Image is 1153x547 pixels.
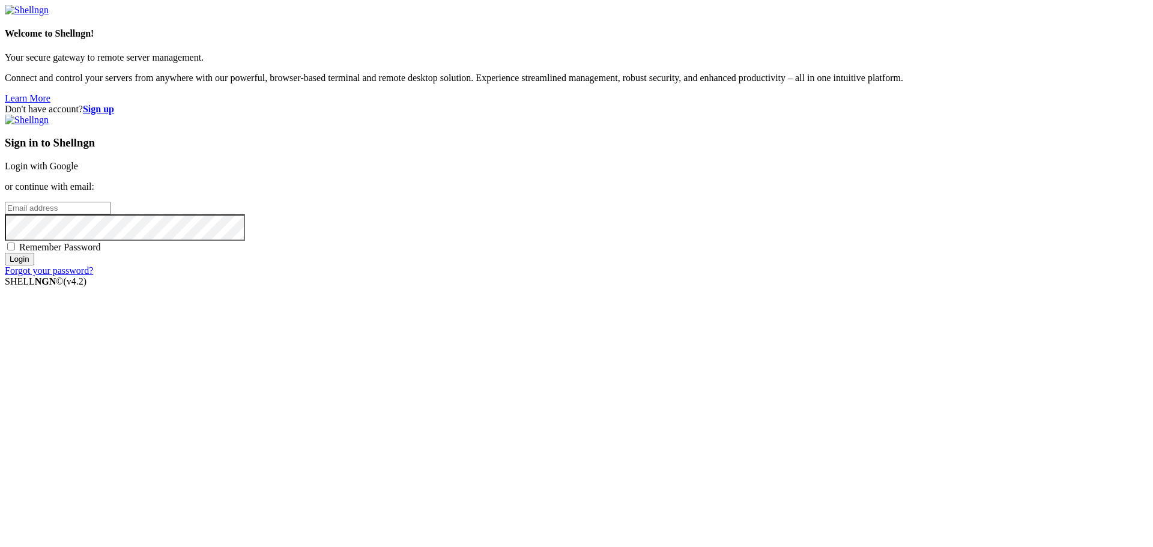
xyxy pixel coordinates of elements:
b: NGN [35,276,56,286]
a: Sign up [83,104,114,114]
a: Login with Google [5,161,78,171]
img: Shellngn [5,5,49,16]
input: Login [5,253,34,265]
p: Your secure gateway to remote server management. [5,52,1148,63]
a: Learn More [5,93,50,103]
p: or continue with email: [5,181,1148,192]
span: 4.2.0 [64,276,87,286]
a: Forgot your password? [5,265,93,276]
p: Connect and control your servers from anywhere with our powerful, browser-based terminal and remo... [5,73,1148,83]
h3: Sign in to Shellngn [5,136,1148,150]
input: Email address [5,202,111,214]
h4: Welcome to Shellngn! [5,28,1148,39]
span: SHELL © [5,276,86,286]
img: Shellngn [5,115,49,125]
span: Remember Password [19,242,101,252]
input: Remember Password [7,243,15,250]
div: Don't have account? [5,104,1148,115]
